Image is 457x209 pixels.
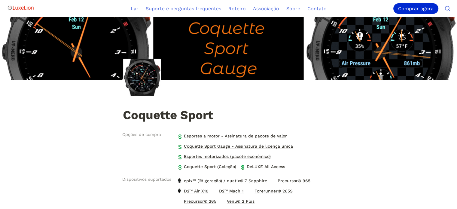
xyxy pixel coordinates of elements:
a: 💲Coquette Sport Gauge - Assinatura de licença única [175,141,295,151]
a: 💲Coquette Sport (Coleção) [175,162,238,171]
font: Opções de compra [122,132,161,137]
font: Suporte e perguntas frequentes [146,6,221,11]
img: Venu® 2 Plus [220,199,225,204]
font: Lar [131,6,139,11]
font: Associação [253,6,279,11]
font: 💲 [240,164,246,170]
img: Coquette Sport [123,59,161,96]
img: D2™ Mach 1 [212,189,217,193]
font: Roteiro [228,6,246,11]
img: epix™ (2ª geração) / quatix® 7 Sapphire [177,178,182,183]
font: Esportes a motor - Assinatura de pacote de valor [184,134,287,138]
font: Comprar agora [398,6,434,11]
a: Precursor® 265Precursor® 265 [175,196,218,206]
font: epix™ (2ª geração) / quatix® 7 Sapphire [184,178,267,183]
font: DeLUXE All Access [247,164,285,169]
font: Forerunner® 265S [254,189,293,193]
font: Coquette Sport (Coleção) [184,164,236,169]
font: Sobre [286,6,300,11]
font: 💲 [177,164,183,170]
a: Venu® 2 PlusVenu® 2 Plus [218,196,256,206]
a: Precursor® 965Precursor® 965 [269,176,312,186]
font: Esportes motorizados (pacote econômico) [184,154,271,159]
font: Contato [307,6,327,11]
img: Precursor® 965 [270,178,276,183]
a: D2™ Air X10D2™ Air X10 [175,186,210,196]
a: Forerunner® 265SForerunner® 265S [245,186,294,196]
img: Precursor® 265 [177,199,182,204]
img: D2™ Air X10 [177,189,182,193]
img: Logotipo [7,2,34,14]
a: 💲Esportes a motor - Assinatura de pacote de valor [175,131,289,141]
font: Dispositivos suportados [122,177,171,182]
font: Precursor® 965 [278,178,310,183]
font: Coquette Sport [123,108,213,122]
font: 💲 [177,144,183,150]
font: Precursor® 265 [184,199,216,204]
a: Comprar agora [393,3,441,14]
a: 💲DeLUXE All Access [238,162,287,171]
a: 💲Esportes motorizados (pacote econômico) [175,152,273,161]
font: Venu® 2 Plus [227,199,254,204]
font: D2™ Mach 1 [219,189,244,193]
font: D2™ Air X10 [184,189,209,193]
font: Coquette Sport Gauge - Assinatura de licença única [184,144,293,149]
font: 💲 [177,154,183,160]
font: 💲 [177,134,183,140]
a: D2™ Mach 1D2™ Mach 1 [210,186,245,196]
a: epix™ (2ª geração) / quatix® 7 Sapphireepix™ (2ª geração) / quatix® 7 Sapphire [175,176,269,186]
img: Forerunner® 265S [247,189,252,193]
